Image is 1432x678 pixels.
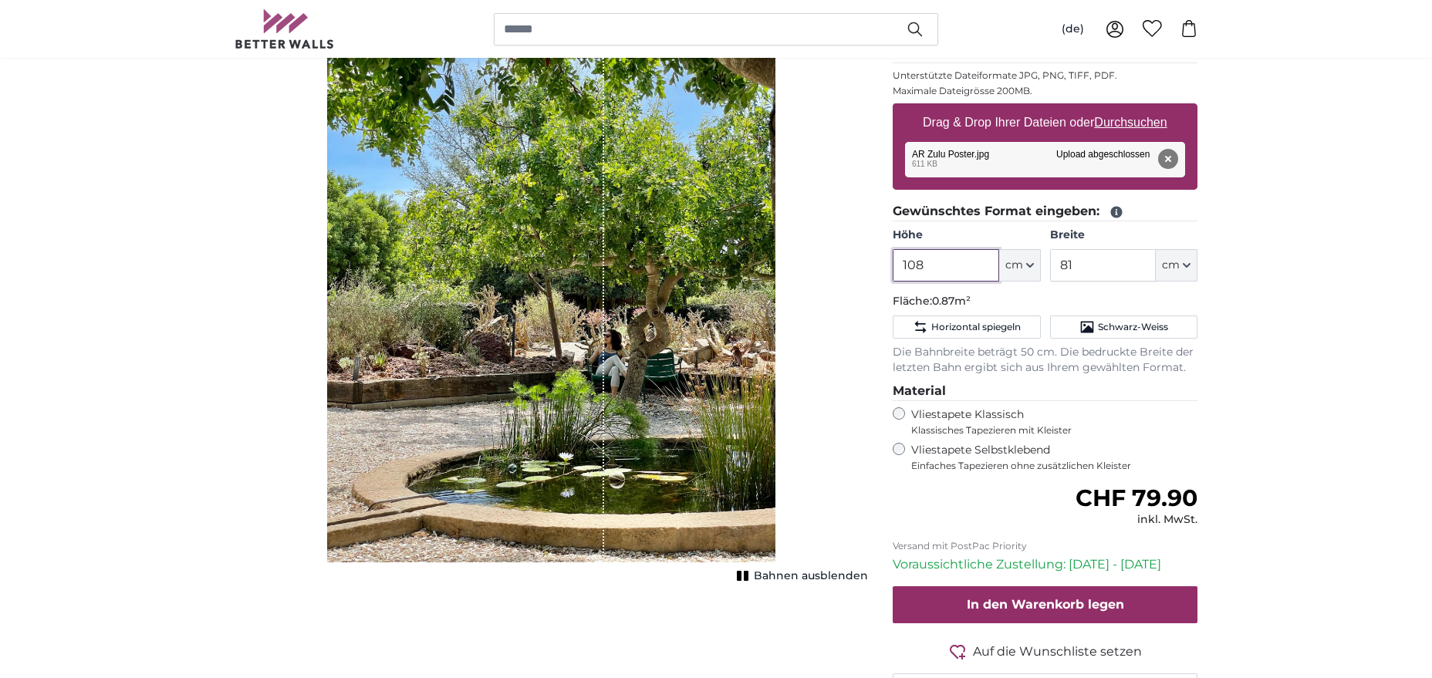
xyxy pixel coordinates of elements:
span: Schwarz-Weiss [1098,321,1168,333]
span: In den Warenkorb legen [967,597,1124,612]
span: cm [1005,258,1023,273]
p: Fläche: [893,294,1197,309]
p: Die Bahnbreite beträgt 50 cm. Die bedruckte Breite der letzten Bahn ergibt sich aus Ihrem gewählt... [893,345,1197,376]
span: CHF 79.90 [1076,484,1197,512]
span: Bahnen ausblenden [754,568,868,584]
u: Durchsuchen [1095,116,1167,129]
button: Bahnen ausblenden [732,565,868,587]
button: cm [999,249,1041,282]
span: Einfaches Tapezieren ohne zusätzlichen Kleister [911,460,1197,472]
label: Breite [1050,228,1197,243]
button: Auf die Wunschliste setzen [893,642,1197,661]
div: inkl. MwSt. [1076,512,1197,528]
img: Betterwalls [235,9,335,49]
span: cm [1162,258,1180,273]
p: Unterstützte Dateiformate JPG, PNG, TIFF, PDF. [893,69,1197,82]
button: Schwarz-Weiss [1050,315,1197,339]
span: 0.87m² [932,294,971,308]
button: cm [1156,249,1197,282]
span: Auf die Wunschliste setzen [973,643,1142,661]
button: In den Warenkorb legen [893,586,1197,623]
legend: Gewünschtes Format eingeben: [893,202,1197,221]
button: (de) [1049,15,1096,43]
p: Maximale Dateigrösse 200MB. [893,85,1197,97]
button: Horizontal spiegeln [893,315,1040,339]
label: Vliestapete Selbstklebend [911,443,1197,472]
label: Drag & Drop Ihrer Dateien oder [917,107,1174,138]
label: Höhe [893,228,1040,243]
p: Voraussichtliche Zustellung: [DATE] - [DATE] [893,555,1197,574]
span: Horizontal spiegeln [931,321,1021,333]
p: Versand mit PostPac Priority [893,540,1197,552]
label: Vliestapete Klassisch [911,407,1184,437]
span: Klassisches Tapezieren mit Kleister [911,424,1184,437]
legend: Material [893,382,1197,401]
